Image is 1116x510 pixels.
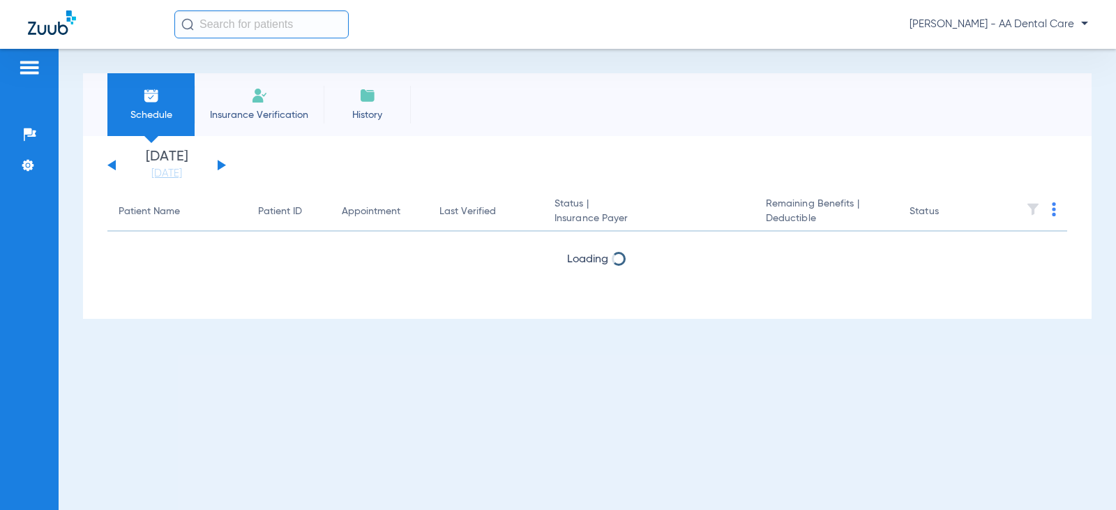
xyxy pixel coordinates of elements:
span: Loading [567,254,608,265]
img: Manual Insurance Verification [251,87,268,104]
span: Schedule [118,108,184,122]
img: Schedule [143,87,160,104]
li: [DATE] [125,150,209,181]
img: filter.svg [1026,202,1040,216]
th: Remaining Benefits | [755,193,898,232]
div: Appointment [342,204,400,219]
th: Status | [543,193,755,232]
img: group-dot-blue.svg [1052,202,1056,216]
input: Search for patients [174,10,349,38]
a: [DATE] [125,167,209,181]
span: History [334,108,400,122]
img: hamburger-icon [18,59,40,76]
div: Patient Name [119,204,236,219]
th: Status [898,193,993,232]
div: Patient Name [119,204,180,219]
span: Deductible [766,211,887,226]
img: Search Icon [181,18,194,31]
span: [PERSON_NAME] - AA Dental Care [910,17,1088,31]
span: Insurance Verification [205,108,313,122]
img: Zuub Logo [28,10,76,35]
div: Patient ID [258,204,319,219]
div: Last Verified [439,204,532,219]
img: History [359,87,376,104]
div: Last Verified [439,204,496,219]
div: Appointment [342,204,417,219]
div: Patient ID [258,204,302,219]
span: Insurance Payer [555,211,744,226]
